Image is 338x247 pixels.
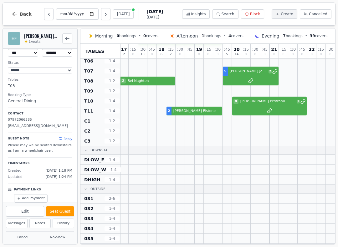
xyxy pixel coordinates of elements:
[84,177,100,183] span: DHIGH
[105,139,120,144] span: 1 - 2
[301,53,303,56] span: 0
[233,99,238,104] span: 8
[106,167,121,172] span: 1 - 4
[84,225,94,232] span: 0S4
[53,219,74,228] button: History
[84,235,94,242] span: 0S5
[6,234,39,241] button: Cancel
[235,53,239,56] span: 14
[8,117,72,123] p: 07972066385
[182,9,210,19] button: Insights
[84,167,106,173] span: DLOW_W
[84,128,90,134] span: C2
[8,161,72,166] p: Timestamps
[85,48,105,54] span: Tables
[290,48,296,51] span: : 30
[177,48,183,51] span: : 30
[14,188,41,192] p: Payment Links
[243,48,249,51] span: : 15
[6,206,44,217] button: Edit
[226,53,228,56] span: 5
[105,206,120,211] span: 1 - 4
[329,53,331,56] span: 0
[105,58,120,63] span: 1 - 4
[168,108,170,114] span: 2
[143,33,158,38] span: covers
[151,53,153,56] span: 0
[269,70,272,73] span: 2
[62,33,72,43] button: Back to bookings list
[8,112,72,116] p: Contact
[130,48,136,51] span: : 15
[228,33,243,38] span: covers
[212,9,238,19] button: Search
[141,53,145,56] span: 10
[46,206,74,216] button: Seat Guest
[8,137,29,141] p: Guest Note
[121,47,127,52] span: 17
[221,12,234,17] span: Search
[149,48,155,51] span: : 45
[262,48,268,51] span: : 45
[310,33,327,38] span: covers
[116,33,136,38] span: bookings
[90,148,111,153] span: Downsta...
[139,33,141,38] span: •
[146,8,163,15] span: [DATE]
[196,47,202,52] span: 19
[105,226,120,231] span: 1 - 4
[202,34,204,38] span: 1
[228,34,231,38] span: 4
[8,174,23,180] span: Updated
[105,78,120,83] span: 1 - 2
[187,48,192,51] span: : 45
[252,48,258,51] span: : 30
[281,12,293,17] span: Create
[228,69,268,74] span: [PERSON_NAME] Jones
[254,53,256,56] span: 0
[24,33,59,39] h2: [PERSON_NAME] [PERSON_NAME]
[264,53,265,56] span: 0
[59,137,72,141] button: Reply
[105,129,120,134] span: 1 - 2
[105,196,120,201] span: 2 - 6
[105,236,120,241] span: 1 - 4
[272,9,297,19] button: Create
[8,168,22,174] span: Created
[84,78,93,84] span: T08
[271,47,277,52] span: 21
[8,123,72,129] p: [EMAIL_ADDRESS][DOMAIN_NAME]
[84,205,94,212] span: 0S2
[123,53,125,56] span: 2
[84,195,94,202] span: 0S1
[105,118,120,123] span: 1 - 2
[7,7,37,22] button: Back
[172,108,221,114] span: [PERSON_NAME] Elstone
[84,138,90,144] span: C3
[217,53,218,56] span: 0
[158,47,164,52] span: 18
[8,143,72,154] p: Please may we be seated downstairs as I am a wheelchair user.
[84,58,93,64] span: T06
[121,78,126,84] span: 2
[46,174,72,180] span: [DATE] 1:24 PM
[320,53,322,56] span: 0
[297,100,300,103] span: 2
[309,47,315,52] span: 22
[84,98,93,104] span: T10
[84,108,93,114] span: T11
[245,53,247,56] span: 0
[84,215,94,222] span: 0S3
[283,33,302,38] span: bookings
[46,168,72,174] span: [DATE] 1:18 PM
[84,68,93,74] span: T07
[90,187,105,191] span: Outside
[28,39,41,44] span: 1 visits
[143,34,146,38] span: 0
[101,8,110,20] button: Next day
[105,177,120,182] span: 1 - 4
[292,53,294,56] span: 0
[191,12,206,17] span: Insights
[224,48,230,51] span: : 45
[105,157,120,162] span: 1 - 4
